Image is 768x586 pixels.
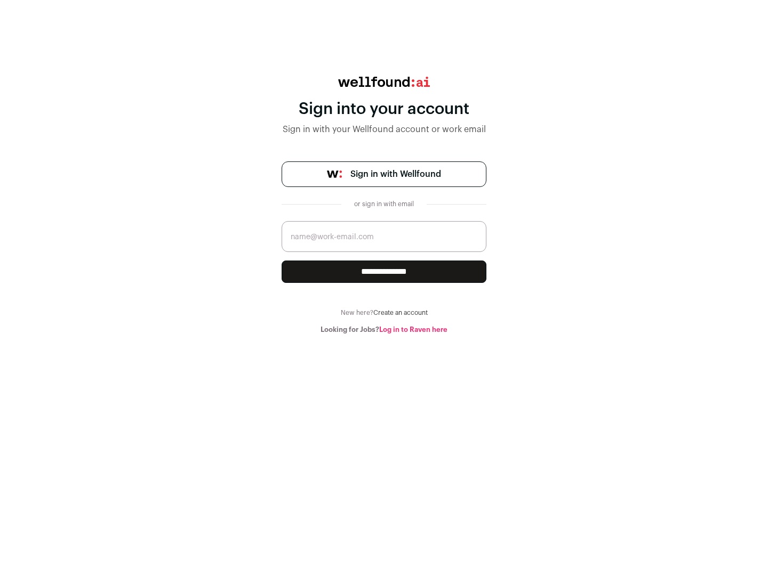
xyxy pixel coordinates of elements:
[327,170,342,178] img: wellfound-symbol-flush-black-fb3c872781a75f747ccb3a119075da62bfe97bd399995f84a933054e44a575c4.png
[350,200,418,208] div: or sign in with email
[282,100,486,119] div: Sign into your account
[282,308,486,317] div: New here?
[373,310,428,316] a: Create an account
[338,77,430,87] img: wellfound:ai
[379,326,447,333] a: Log in to Raven here
[282,221,486,252] input: name@work-email.com
[282,123,486,136] div: Sign in with your Wellfound account or work email
[350,168,441,181] span: Sign in with Wellfound
[282,325,486,334] div: Looking for Jobs?
[282,161,486,187] a: Sign in with Wellfound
